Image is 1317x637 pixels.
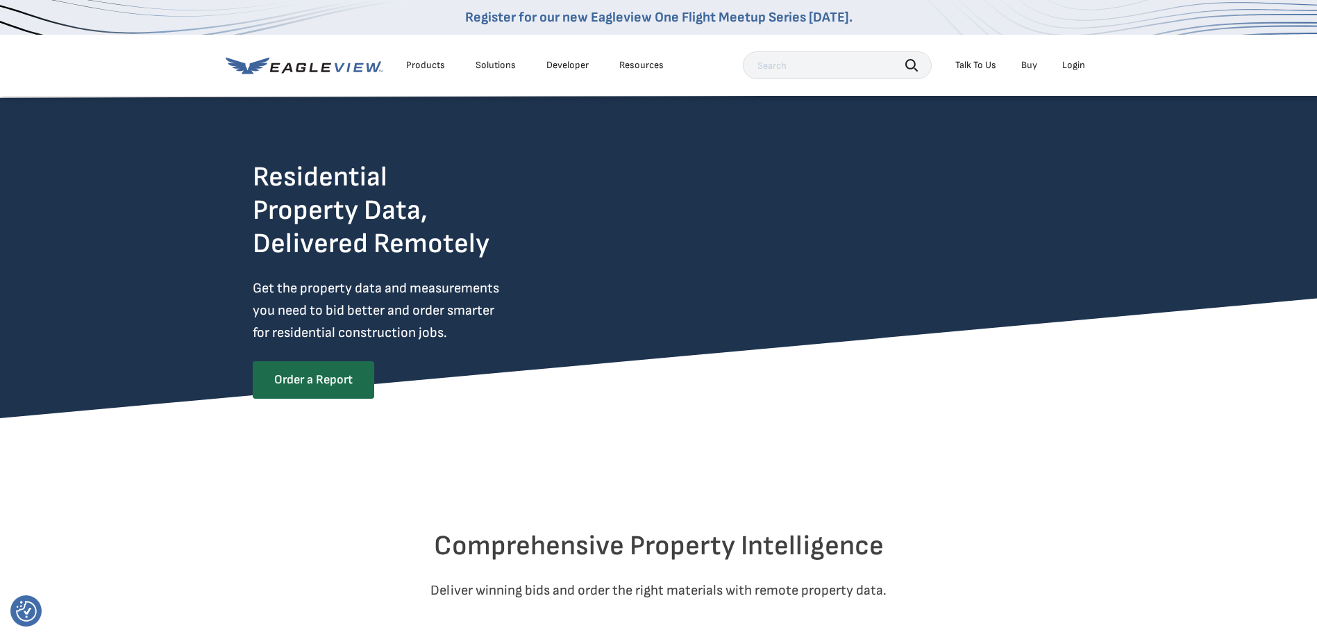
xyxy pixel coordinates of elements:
[16,601,37,622] button: Consent Preferences
[253,579,1065,602] p: Deliver winning bids and order the right materials with remote property data.
[406,59,445,72] div: Products
[465,9,853,26] a: Register for our new Eagleview One Flight Meetup Series [DATE].
[1062,59,1085,72] div: Login
[253,529,1065,563] h2: Comprehensive Property Intelligence
[743,51,932,79] input: Search
[253,277,557,344] p: Get the property data and measurements you need to bid better and order smarter for residential c...
[546,59,589,72] a: Developer
[16,601,37,622] img: Revisit consent button
[253,160,489,260] h2: Residential Property Data, Delivered Remotely
[476,59,516,72] div: Solutions
[1021,59,1037,72] a: Buy
[955,59,996,72] div: Talk To Us
[253,361,374,399] a: Order a Report
[619,59,664,72] div: Resources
